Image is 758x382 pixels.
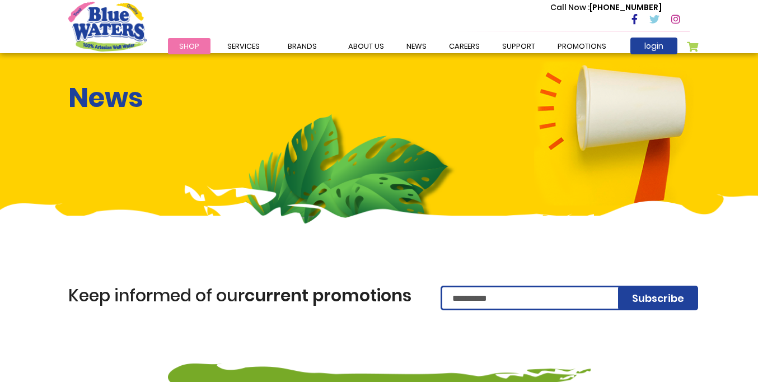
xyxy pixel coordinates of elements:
[227,41,260,52] span: Services
[550,2,662,13] p: [PHONE_NUMBER]
[630,38,677,54] a: login
[245,283,411,308] span: current promotions
[546,38,617,54] a: Promotions
[550,2,589,13] span: Call Now :
[618,286,698,310] button: Subscribe
[491,38,546,54] a: support
[288,41,317,52] span: Brands
[68,82,143,114] h1: News
[68,286,424,306] h1: Keep informed of our
[68,2,147,51] a: store logo
[395,38,438,54] a: News
[179,41,199,52] span: Shop
[337,38,395,54] a: about us
[438,38,491,54] a: careers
